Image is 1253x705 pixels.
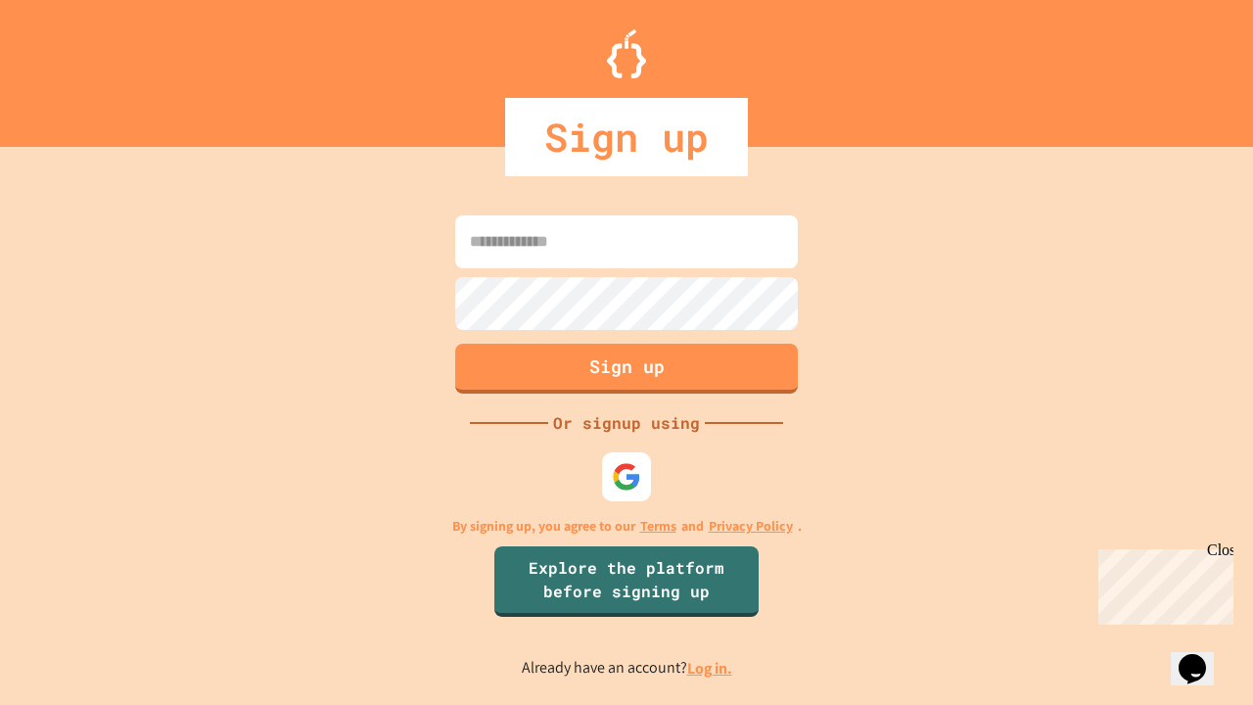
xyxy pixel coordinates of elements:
[607,29,646,78] img: Logo.svg
[612,462,641,492] img: google-icon.svg
[640,516,676,537] a: Terms
[452,516,802,537] p: By signing up, you agree to our and .
[1091,541,1233,625] iframe: chat widget
[522,656,732,681] p: Already have an account?
[455,344,798,394] button: Sign up
[8,8,135,124] div: Chat with us now!Close
[494,546,759,617] a: Explore the platform before signing up
[709,516,793,537] a: Privacy Policy
[1171,627,1233,685] iframe: chat widget
[548,411,705,435] div: Or signup using
[505,98,748,176] div: Sign up
[687,658,732,679] a: Log in.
